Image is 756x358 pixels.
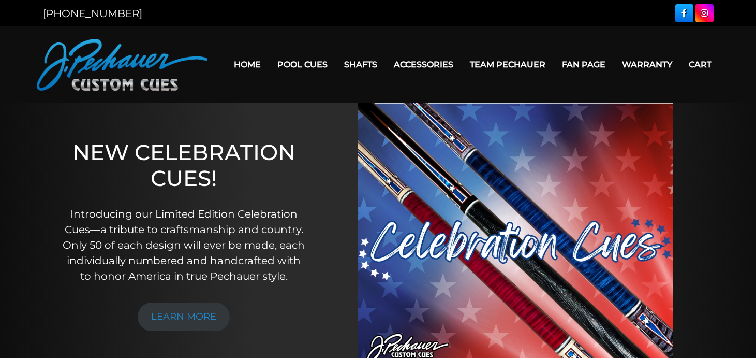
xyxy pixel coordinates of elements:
a: Cart [680,51,720,78]
a: LEARN MORE [138,303,230,331]
a: Home [226,51,269,78]
h1: NEW CELEBRATION CUES! [62,139,306,192]
a: Fan Page [554,51,614,78]
a: Shafts [336,51,386,78]
a: [PHONE_NUMBER] [43,7,142,20]
p: Introducing our Limited Edition Celebration Cues—a tribute to craftsmanship and country. Only 50 ... [62,206,306,284]
img: Pechauer Custom Cues [37,39,207,91]
a: Accessories [386,51,462,78]
a: Pool Cues [269,51,336,78]
a: Team Pechauer [462,51,554,78]
a: Warranty [614,51,680,78]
